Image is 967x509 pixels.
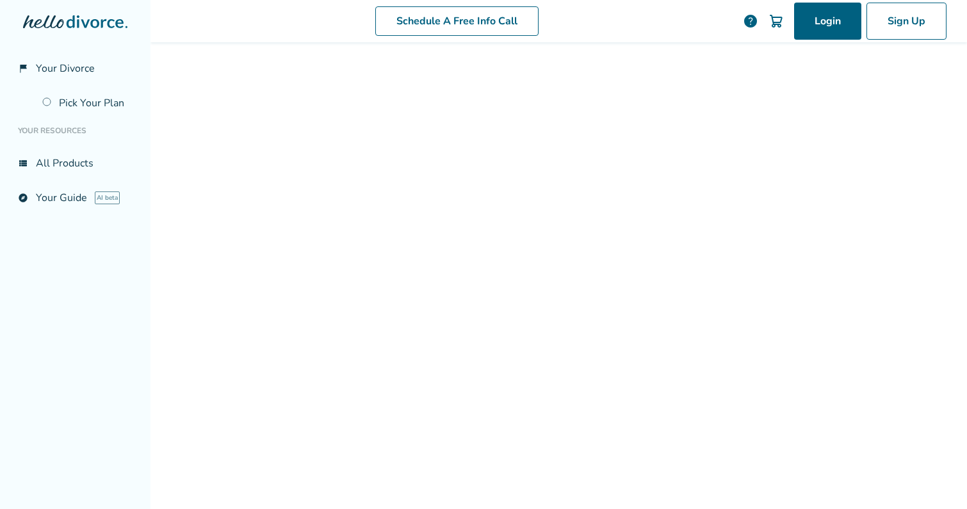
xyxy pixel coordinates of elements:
li: Your Resources [10,118,140,143]
a: Sign Up [866,3,947,40]
span: flag_2 [18,63,28,74]
img: Cart [768,13,784,29]
a: help [743,13,758,29]
span: Your Divorce [36,61,95,76]
a: Schedule A Free Info Call [375,6,539,36]
a: Login [794,3,861,40]
span: explore [18,193,28,203]
span: view_list [18,158,28,168]
span: AI beta [95,191,120,204]
a: exploreYour GuideAI beta [10,183,140,213]
a: Pick Your Plan [35,88,140,118]
a: view_listAll Products [10,149,140,178]
a: flag_2Your Divorce [10,54,140,83]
